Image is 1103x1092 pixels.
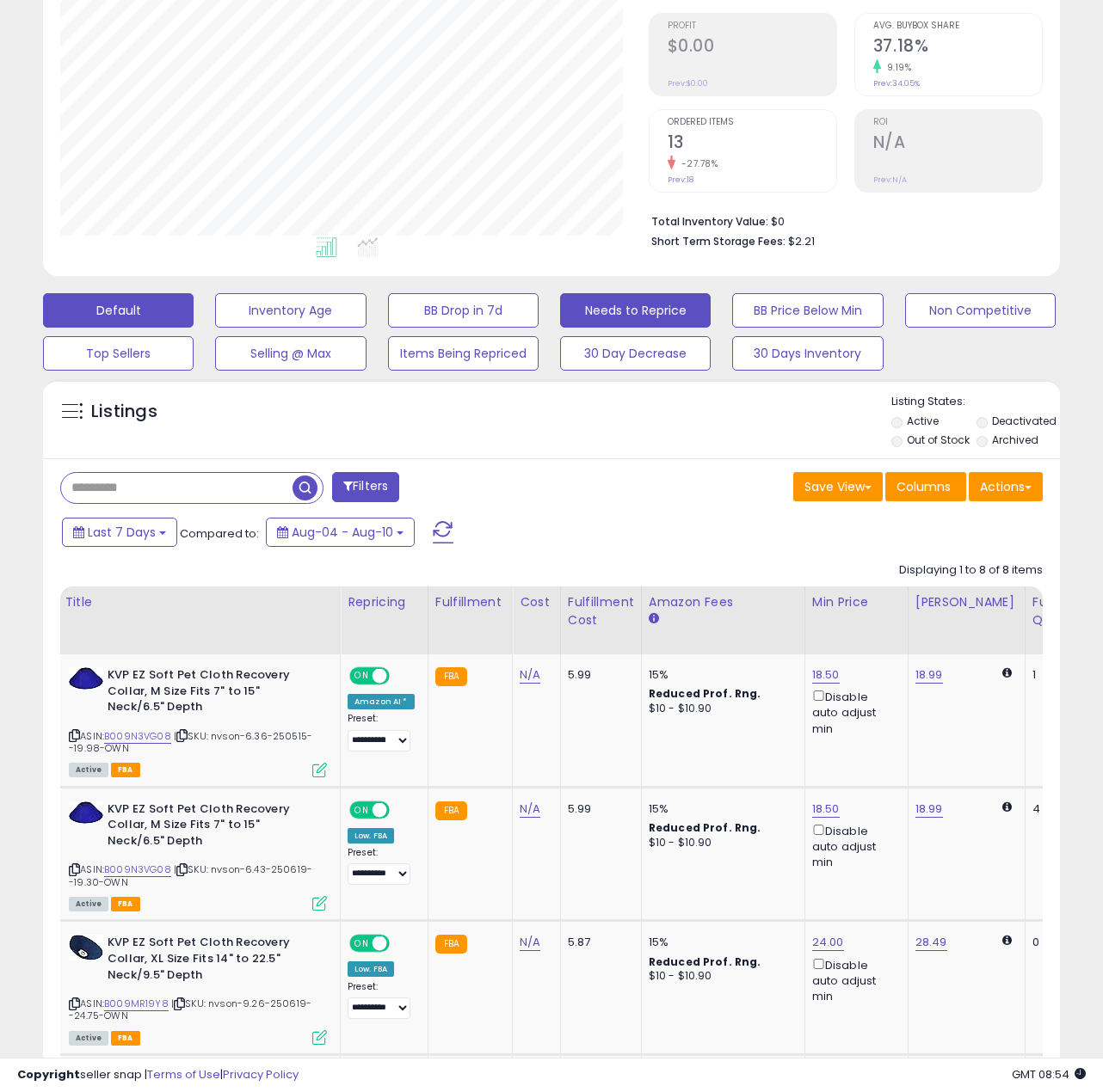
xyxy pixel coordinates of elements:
[649,593,798,611] div: Amazon Fees
[899,562,1043,579] div: Displaying 1 to 8 of 8 items
[873,132,1042,156] h2: N/A
[69,801,327,910] div: ASIN:
[104,997,169,1011] a: B009MR19Y8
[651,210,1030,230] li: $0
[348,593,421,611] div: Repricing
[520,801,540,818] a: N/A
[147,1066,220,1083] a: Terms of Use
[873,118,1042,127] span: ROI
[43,293,194,328] button: Default
[891,394,1060,410] p: Listing States:
[69,667,103,690] img: 313ys3jTjVL._SL40_.jpg
[1012,1066,1086,1083] span: 2025-08-18 08:54 GMT
[668,132,836,156] h2: 13
[649,836,792,850] div: $10 - $10.90
[351,936,373,951] span: ON
[969,472,1043,501] button: Actions
[435,667,467,686] small: FBA
[649,801,792,817] div: 15%
[992,433,1038,447] label: Archived
[668,36,836,59] h2: $0.00
[1002,667,1012,678] i: Calculated using Dynamic Max Price.
[793,472,883,501] button: Save View
[266,518,415,547] button: Aug-04 - Aug-10
[348,961,394,977] div: Low. FBA
[568,593,634,629] div: Fulfillment Cost
[65,593,333,611] div: Title
[812,666,840,684] a: 18.50
[873,21,1042,31] span: Avg. Buybox Share
[873,175,907,185] small: Prev: N/A
[180,525,259,542] span: Compared to:
[668,78,708,89] small: Prev: $0.00
[388,336,539,371] button: Items Being Repriced
[17,1066,80,1083] strong: Copyright
[62,518,177,547] button: Last 7 Days
[520,666,540,684] a: N/A
[69,897,108,911] span: All listings currently available for purchase on Amazon
[223,1066,299,1083] a: Privacy Policy
[649,686,761,701] b: Reduced Prof. Rng.
[788,233,815,249] span: $2.21
[69,935,327,1043] div: ASIN:
[675,157,718,170] small: -27.78%
[915,666,943,684] a: 18.99
[649,820,761,835] b: Reduced Prof. Rng.
[351,802,373,817] span: ON
[651,214,768,229] b: Total Inventory Value:
[560,293,711,328] button: Needs to Reprice
[897,478,951,495] span: Columns
[668,118,836,127] span: Ordered Items
[905,293,1056,328] button: Non Competitive
[91,400,157,424] h5: Listings
[111,763,140,777] span: FBA
[292,524,393,541] span: Aug-04 - Aug-10
[812,821,895,871] div: Disable auto adjust min
[812,801,840,818] a: 18.50
[69,862,312,888] span: | SKU: nvson-6.43-250619--19.30-OWN
[568,667,628,683] div: 5.99
[69,997,311,1022] span: | SKU: nvson-9.26-250619--24.75-OWN
[812,955,895,1005] div: Disable auto adjust min
[915,934,947,951] a: 28.49
[1002,801,1012,813] i: Calculated using Dynamic Max Price.
[69,729,312,755] span: | SKU: nvson-6.36-250515--19.98-OWN
[69,667,327,776] div: ASIN:
[348,828,394,844] div: Low. FBA
[108,935,317,987] b: KVP EZ Soft Pet Cloth Recovery Collar, XL Size Fits 14" to 22.5" Neck/9.5" Depth
[215,336,366,371] button: Selling @ Max
[649,611,659,627] small: Amazon Fees.
[388,293,539,328] button: BB Drop in 7d
[568,935,628,950] div: 5.87
[907,414,939,428] label: Active
[812,687,895,737] div: Disable auto adjust min
[873,78,920,89] small: Prev: 34.05%
[1032,667,1086,683] div: 1
[43,336,194,371] button: Top Sellers
[812,593,901,611] div: Min Price
[348,713,415,752] div: Preset:
[668,175,693,185] small: Prev: 18
[560,336,711,371] button: 30 Day Decrease
[649,667,792,683] div: 15%
[732,336,883,371] button: 30 Days Inventory
[1032,593,1092,629] div: Fulfillable Quantity
[649,969,792,984] div: $10 - $10.90
[885,472,966,501] button: Columns
[108,801,317,854] b: KVP EZ Soft Pet Cloth Recovery Collar, M Size Fits 7" to 15" Neck/6.5" Depth
[520,593,553,611] div: Cost
[108,667,317,720] b: KVP EZ Soft Pet Cloth Recovery Collar, M Size Fits 7" to 15" Neck/6.5" Depth
[387,936,415,951] span: OFF
[1032,935,1086,950] div: 0
[104,729,171,744] a: B009N3VG08
[387,802,415,817] span: OFF
[649,935,792,950] div: 15%
[907,433,970,447] label: Out of Stock
[915,801,943,818] a: 18.99
[69,935,103,960] img: 31Vul5CMm8L._SL40_.jpg
[435,593,505,611] div: Fulfillment
[520,934,540,951] a: N/A
[69,763,108,777] span: All listings currently available for purchase on Amazon
[332,472,399,502] button: Filters
[435,935,467,954] small: FBA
